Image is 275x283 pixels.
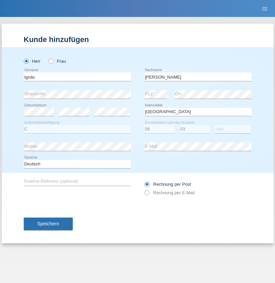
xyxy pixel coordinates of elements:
span: Speichern [37,221,59,226]
input: Herr [24,59,28,63]
label: Frau [49,59,66,64]
input: Rechnung per E-Mail [144,190,149,199]
a: menu [258,6,272,11]
input: Frau [49,59,53,63]
label: Rechnung per E-Mail [144,190,195,195]
i: menu [261,5,268,12]
label: Rechnung per Post [144,182,191,187]
h1: Kunde hinzufügen [24,35,252,44]
button: Speichern [24,218,73,230]
label: Herr [24,59,41,64]
input: Rechnung per Post [144,182,149,190]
